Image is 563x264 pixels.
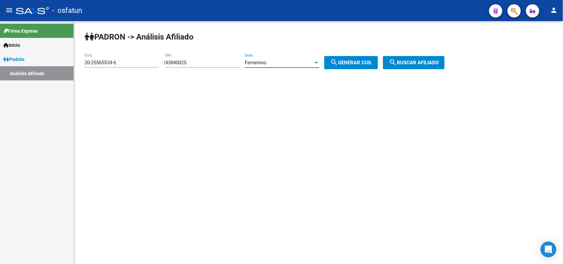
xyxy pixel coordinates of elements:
mat-icon: search [389,58,397,66]
button: Buscar afiliado [383,56,445,69]
span: Firma Express [3,27,38,35]
strong: PADRON -> Análisis Afiliado [84,32,194,42]
span: Generar CUIL [330,60,372,66]
span: Inicio [3,42,20,49]
div: | [164,60,383,66]
div: Open Intercom Messenger [541,242,556,257]
span: Padrón [3,56,24,63]
button: Generar CUIL [324,56,378,69]
span: Buscar afiliado [389,60,439,66]
span: Femenino [245,60,266,66]
span: - osfatun [52,3,82,18]
mat-icon: person [550,6,558,14]
mat-icon: search [330,58,338,66]
mat-icon: menu [5,6,13,14]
